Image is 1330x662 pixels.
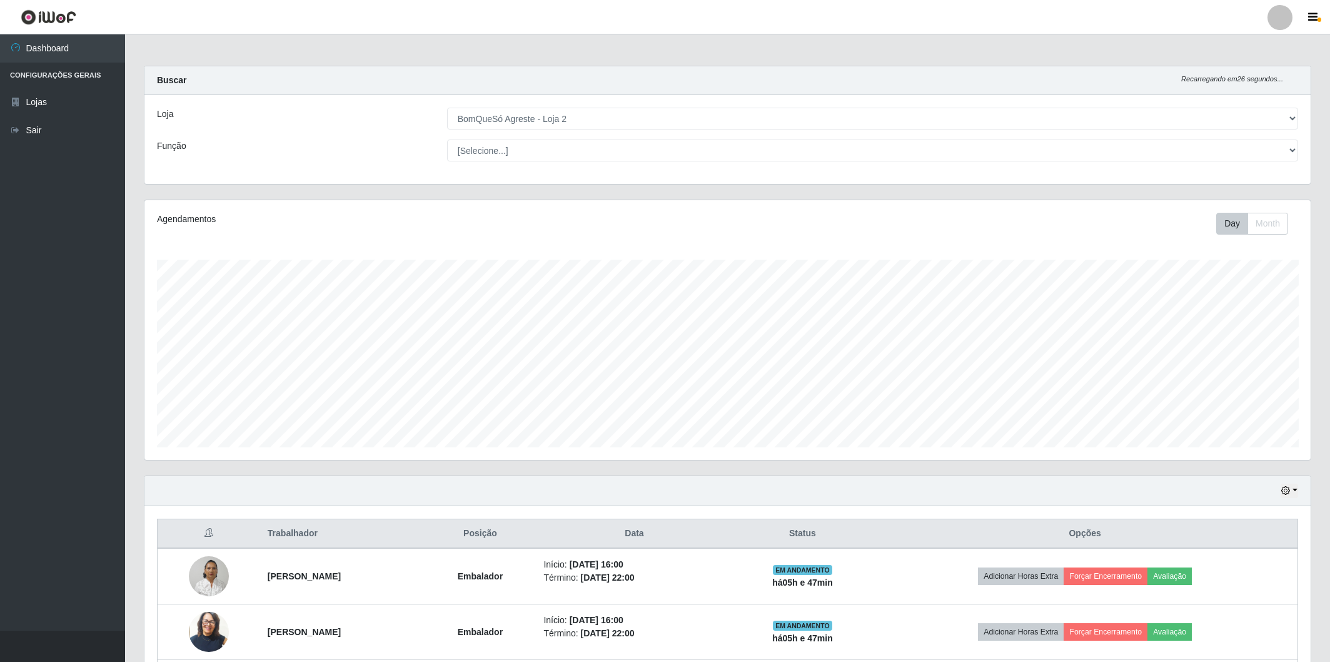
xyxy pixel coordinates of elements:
time: [DATE] 16:00 [570,615,623,625]
img: CoreUI Logo [21,9,76,25]
strong: Embalador [458,571,503,581]
strong: Buscar [157,75,186,85]
li: Término: [543,571,725,584]
span: EM ANDAMENTO [773,565,832,575]
div: First group [1216,213,1288,235]
strong: Embalador [458,627,503,637]
button: Avaliação [1147,623,1192,641]
time: [DATE] 16:00 [570,559,623,569]
img: 1720054938864.jpeg [189,608,229,655]
i: Recarregando em 26 segundos... [1181,75,1283,83]
th: Opções [872,519,1297,549]
button: Adicionar Horas Extra [978,623,1064,641]
th: Data [536,519,732,549]
li: Término: [543,627,725,640]
button: Day [1216,213,1248,235]
time: [DATE] 22:00 [581,628,635,638]
button: Month [1247,213,1288,235]
th: Posição [424,519,536,549]
button: Avaliação [1147,568,1192,585]
strong: [PERSON_NAME] [268,571,341,581]
button: Adicionar Horas Extra [978,568,1064,585]
label: Loja [157,108,173,121]
div: Toolbar with button groups [1216,213,1298,235]
strong: [PERSON_NAME] [268,627,341,637]
strong: há 05 h e 47 min [772,633,833,643]
time: [DATE] 22:00 [581,573,635,583]
th: Status [733,519,873,549]
th: Trabalhador [260,519,425,549]
button: Forçar Encerramento [1064,623,1147,641]
span: EM ANDAMENTO [773,621,832,631]
button: Forçar Encerramento [1064,568,1147,585]
label: Função [157,140,186,153]
li: Início: [543,614,725,627]
img: 1675303307649.jpeg [189,549,229,603]
strong: há 05 h e 47 min [772,578,833,588]
li: Início: [543,558,725,571]
div: Agendamentos [157,213,622,226]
